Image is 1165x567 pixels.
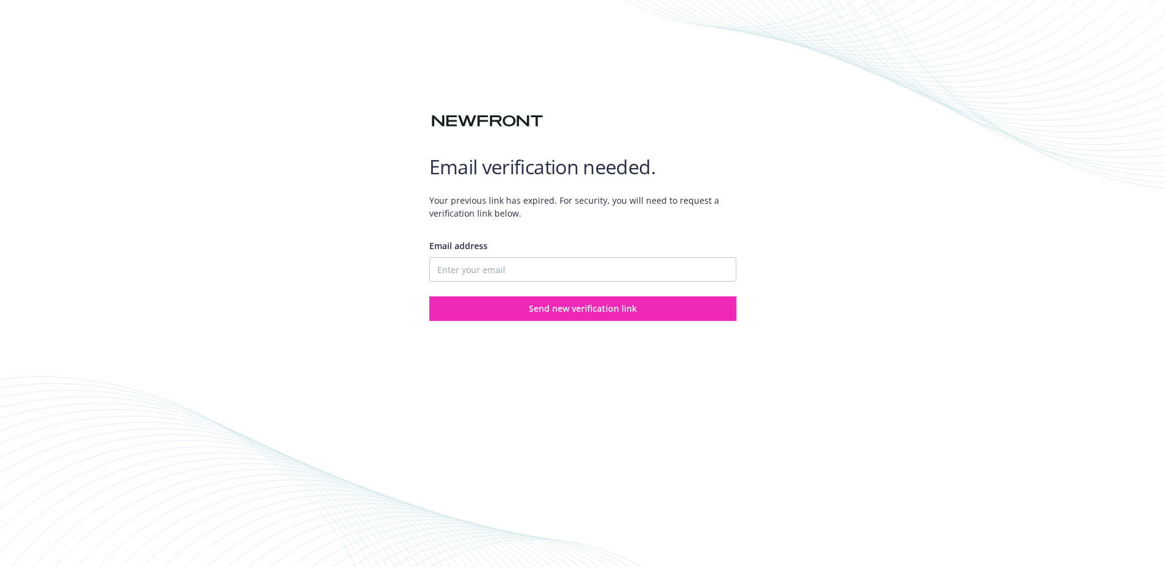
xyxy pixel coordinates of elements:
[429,184,736,229] span: Your previous link has expired. For security, you will need to request a verification link below.
[429,110,545,132] img: Newfront logo
[429,155,736,179] h1: Email verification needed.
[529,303,637,314] span: Send new verification link
[429,257,736,282] input: Enter your email
[429,240,488,252] span: Email address
[429,296,736,321] button: Send new verification link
